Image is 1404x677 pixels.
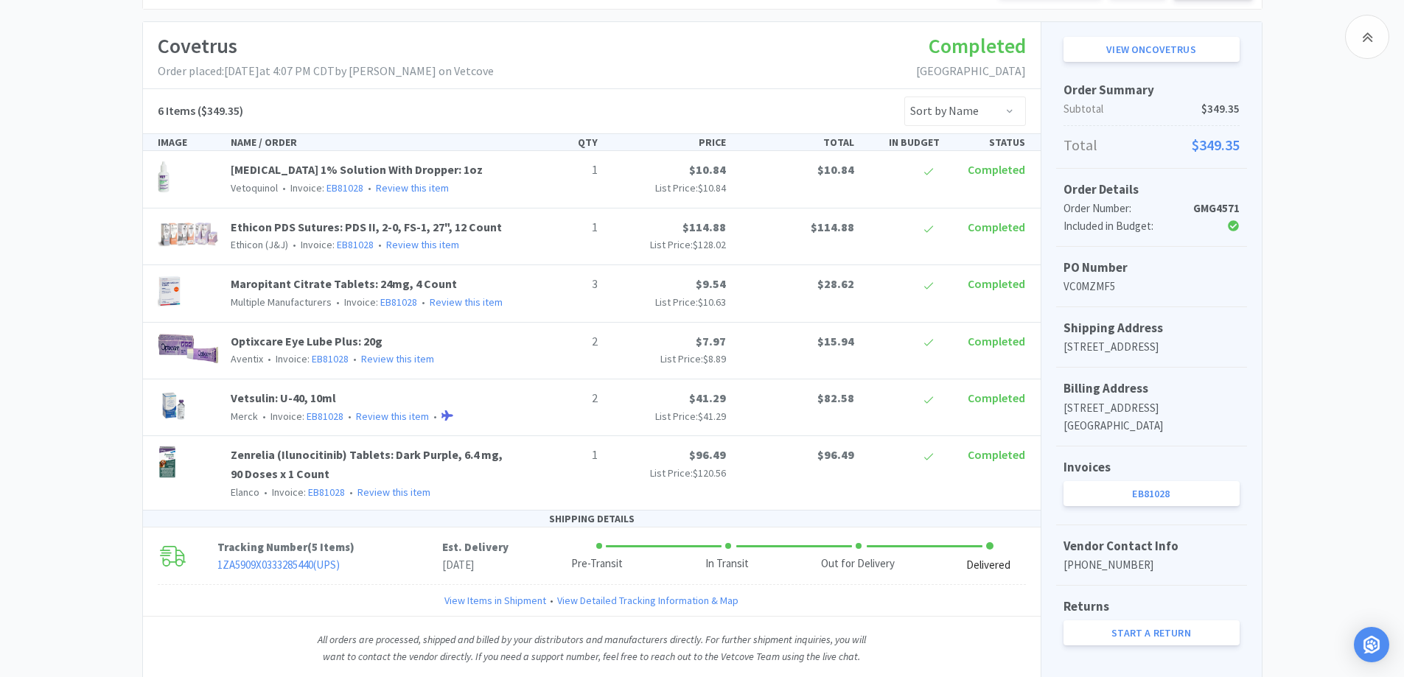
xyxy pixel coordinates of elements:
[524,446,598,465] p: 1
[682,220,726,234] span: $114.88
[386,238,459,251] a: Review this item
[524,389,598,408] p: 2
[332,295,417,309] span: Invoice:
[696,276,726,291] span: $9.54
[1064,399,1240,417] p: [STREET_ADDRESS]
[1064,457,1240,477] h5: Invoices
[968,447,1025,462] span: Completed
[357,485,430,499] a: Review this item
[158,161,170,193] img: fb8f39b89f7740059df1c63fbe927f69_29271.png
[1201,100,1240,118] span: $349.35
[290,238,298,251] span: •
[312,352,349,365] a: EB81028
[1064,620,1240,645] a: Start a Return
[1064,318,1240,338] h5: Shipping Address
[732,134,860,150] div: TOTAL
[312,540,350,554] span: 5 Items
[1064,417,1240,435] p: [GEOGRAPHIC_DATA]
[158,275,181,307] img: 0ef2bb73bfd849f895d063f1004a916a_757385.png
[557,592,738,608] a: View Detailed Tracking Information & Map
[689,162,726,177] span: $10.84
[703,352,726,365] span: $8.89
[280,181,288,194] span: •
[916,62,1026,81] p: [GEOGRAPHIC_DATA]
[158,218,220,250] img: 2700269cc4a041ac8fb82de77c1f4508_19799.png
[968,276,1025,291] span: Completed
[347,485,355,499] span: •
[860,134,946,150] div: IN BUDGET
[265,352,273,365] span: •
[158,102,243,121] h5: ($349.35)
[376,238,384,251] span: •
[158,332,220,365] img: 38985dcce788448f88b203cb2913425d_233605.png
[929,32,1026,59] span: Completed
[604,134,732,150] div: PRICE
[231,410,258,423] span: Merck
[366,181,374,194] span: •
[1064,217,1181,235] div: Included in Budget:
[262,485,270,499] span: •
[524,218,598,237] p: 1
[217,558,340,572] a: 1ZA5909X0333285440(UPS)
[231,295,332,309] span: Multiple Manufacturers
[158,389,189,421] img: 9cd84ab62d0943edab63d172510ba8af_819796.png
[966,557,1010,574] div: Delivered
[968,220,1025,234] span: Completed
[571,555,623,572] div: Pre-Transit
[337,238,374,251] a: EB81028
[1064,556,1240,574] p: [PHONE_NUMBER]
[1354,627,1389,662] div: Open Intercom Messenger
[158,446,177,478] img: 19929e8d310041d4b73a6073b91a6ce9_749484.png
[307,410,343,423] a: EB81028
[698,410,726,423] span: $41.29
[158,29,494,63] h1: Covetrus
[419,295,427,309] span: •
[610,180,726,196] p: List Price:
[361,352,434,365] a: Review this item
[376,181,449,194] a: Review this item
[278,181,363,194] span: Invoice:
[811,220,854,234] span: $114.88
[356,410,429,423] a: Review this item
[231,238,288,251] span: Ethicon (J&J)
[968,162,1025,177] span: Completed
[946,134,1031,150] div: STATUS
[610,294,726,310] p: List Price:
[158,103,195,118] span: 6 Items
[231,485,259,499] span: Elanco
[326,181,363,194] a: EB81028
[1064,258,1240,278] h5: PO Number
[968,334,1025,348] span: Completed
[430,295,503,309] a: Review this item
[1064,278,1240,295] p: VC0MZMF5
[524,275,598,294] p: 3
[696,334,726,348] span: $7.97
[225,134,518,150] div: NAME / ORDER
[231,276,457,291] a: Maropitant Citrate Tablets: 24mg, 4 Count
[444,592,546,608] a: View Items in Shipment
[524,332,598,351] p: 2
[693,466,726,480] span: $120.56
[380,295,417,309] a: EB81028
[231,334,383,348] a: Optixcare Eye Lube Plus: 20g
[610,236,726,253] p: List Price:
[1193,201,1240,215] strong: GMG4571
[431,410,439,423] span: •
[546,592,557,608] span: •
[217,539,442,556] p: Tracking Number ( )
[260,410,268,423] span: •
[1064,133,1240,157] p: Total
[288,238,374,251] span: Invoice:
[518,134,604,150] div: QTY
[152,134,226,150] div: IMAGE
[817,334,854,348] span: $15.94
[968,390,1025,405] span: Completed
[610,465,726,481] p: List Price:
[817,390,854,405] span: $82.58
[231,352,263,365] span: Aventix
[442,539,509,556] p: Est. Delivery
[231,162,483,177] a: [MEDICAL_DATA] 1% Solution With Dropper: 1oz
[1064,338,1240,356] p: [STREET_ADDRESS]
[610,351,726,367] p: List Price:
[1064,536,1240,556] h5: Vendor Contact Info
